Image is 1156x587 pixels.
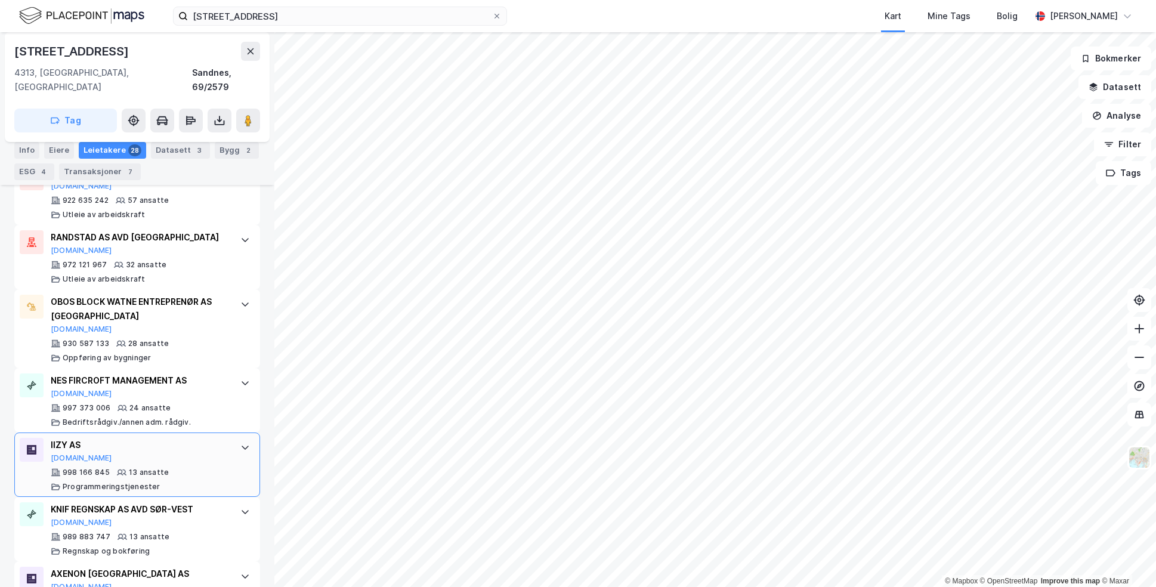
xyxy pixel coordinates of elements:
[1050,9,1118,23] div: [PERSON_NAME]
[63,468,110,477] div: 998 166 845
[63,274,145,284] div: Utleie av arbeidskraft
[997,9,1018,23] div: Bolig
[192,66,260,94] div: Sandnes, 69/2579
[1128,446,1151,469] img: Z
[51,246,112,255] button: [DOMAIN_NAME]
[63,260,107,270] div: 972 121 967
[128,196,169,205] div: 57 ansatte
[1096,161,1151,185] button: Tags
[151,142,210,159] div: Datasett
[129,532,169,542] div: 13 ansatte
[128,144,141,156] div: 28
[63,210,145,220] div: Utleie av arbeidskraft
[124,166,136,178] div: 7
[1094,132,1151,156] button: Filter
[242,144,254,156] div: 2
[51,325,112,334] button: [DOMAIN_NAME]
[63,403,110,413] div: 997 373 006
[44,142,74,159] div: Eiere
[188,7,492,25] input: Søk på adresse, matrikkel, gårdeiere, leietakere eller personer
[51,567,228,581] div: AXENON [GEOGRAPHIC_DATA] AS
[51,295,228,323] div: OBOS BLOCK WATNE ENTREPRENØR AS [GEOGRAPHIC_DATA]
[63,353,151,363] div: Oppføring av bygninger
[1096,530,1156,587] div: Kontrollprogram for chat
[51,373,228,388] div: NES FIRCROFT MANAGEMENT AS
[885,9,901,23] div: Kart
[14,142,39,159] div: Info
[63,196,109,205] div: 922 635 242
[1041,577,1100,585] a: Improve this map
[51,518,112,527] button: [DOMAIN_NAME]
[14,42,131,61] div: [STREET_ADDRESS]
[1078,75,1151,99] button: Datasett
[63,418,191,427] div: Bedriftsrådgiv./annen adm. rådgiv.
[1096,530,1156,587] iframe: Chat Widget
[79,142,146,159] div: Leietakere
[38,166,50,178] div: 4
[1071,47,1151,70] button: Bokmerker
[193,144,205,156] div: 3
[51,453,112,463] button: [DOMAIN_NAME]
[129,403,171,413] div: 24 ansatte
[1082,104,1151,128] button: Analyse
[945,577,978,585] a: Mapbox
[128,339,169,348] div: 28 ansatte
[14,66,192,94] div: 4313, [GEOGRAPHIC_DATA], [GEOGRAPHIC_DATA]
[63,482,160,492] div: Programmeringstjenester
[980,577,1038,585] a: OpenStreetMap
[63,546,150,556] div: Regnskap og bokføring
[928,9,970,23] div: Mine Tags
[51,438,228,452] div: IIZY AS
[63,532,110,542] div: 989 883 747
[51,502,228,517] div: KNIF REGNSKAP AS AVD SØR-VEST
[19,5,144,26] img: logo.f888ab2527a4732fd821a326f86c7f29.svg
[215,142,259,159] div: Bygg
[51,181,112,191] button: [DOMAIN_NAME]
[63,339,109,348] div: 930 587 133
[126,260,166,270] div: 32 ansatte
[14,109,117,132] button: Tag
[129,468,169,477] div: 13 ansatte
[14,163,54,180] div: ESG
[51,389,112,398] button: [DOMAIN_NAME]
[59,163,141,180] div: Transaksjoner
[51,230,228,245] div: RANDSTAD AS AVD [GEOGRAPHIC_DATA]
